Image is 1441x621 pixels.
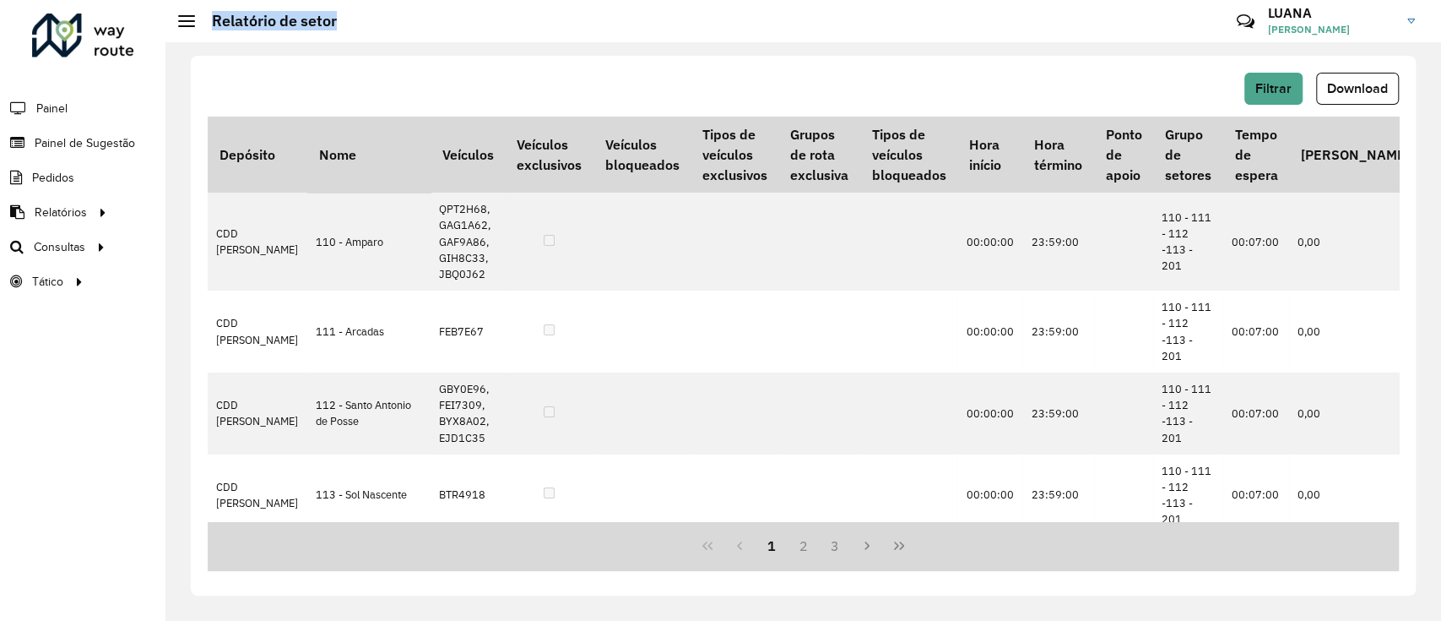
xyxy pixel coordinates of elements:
td: 0,00 [1289,373,1421,455]
td: CDD [PERSON_NAME] [208,373,307,455]
td: 00:07:00 [1223,193,1289,291]
span: Filtrar [1255,81,1292,95]
span: [PERSON_NAME] [1268,22,1395,37]
button: 3 [819,530,851,562]
th: Depósito [208,117,307,193]
th: Grupos de rota exclusiva [779,117,860,193]
td: 0,00 [1289,455,1421,537]
th: Nome [307,117,431,193]
td: 0,00 [1289,291,1421,373]
td: 00:00:00 [957,291,1022,373]
td: 00:00:00 [957,373,1022,455]
span: Consultas [34,238,85,256]
th: Veículos [431,117,505,193]
th: Veículos bloqueados [593,117,691,193]
td: 23:59:00 [1022,455,1093,537]
th: Ponto de apoio [1094,117,1153,193]
td: 00:00:00 [957,455,1022,537]
span: Relatórios [35,204,87,221]
td: 110 - Amparo [307,193,431,291]
th: [PERSON_NAME] [1289,117,1421,193]
button: Filtrar [1244,73,1303,105]
td: 00:07:00 [1223,455,1289,537]
td: 00:07:00 [1223,373,1289,455]
span: Painel de Sugestão [35,134,135,152]
td: QPT2H68, GAG1A62, GAF9A86, GIH8C33, JBQ0J62 [431,193,505,291]
td: 110 - 111 - 112 -113 - 201 [1153,373,1222,455]
td: BTR4918 [431,455,505,537]
th: Hora término [1022,117,1093,193]
th: Tipos de veículos exclusivos [691,117,778,193]
h3: LUANA [1268,5,1395,21]
button: Next Page [851,530,883,562]
span: Painel [36,100,68,117]
td: 110 - 111 - 112 -113 - 201 [1153,193,1222,291]
h2: Relatório de setor [195,12,337,30]
td: 23:59:00 [1022,373,1093,455]
th: Grupo de setores [1153,117,1222,193]
td: GBY0E96, FEI7309, BYX8A02, EJD1C35 [431,373,505,455]
td: CDD [PERSON_NAME] [208,193,307,291]
td: FEB7E67 [431,291,505,373]
th: Hora início [957,117,1022,193]
td: 23:59:00 [1022,291,1093,373]
td: 111 - Arcadas [307,291,431,373]
td: CDD [PERSON_NAME] [208,455,307,537]
button: Last Page [883,530,915,562]
a: Contato Rápido [1227,3,1264,40]
button: 1 [756,530,788,562]
button: Download [1316,73,1399,105]
td: 112 - Santo Antonio de Posse [307,373,431,455]
td: CDD [PERSON_NAME] [208,291,307,373]
th: Veículos exclusivos [505,117,593,193]
td: 110 - 111 - 112 -113 - 201 [1153,291,1222,373]
th: Tempo de espera [1223,117,1289,193]
td: 00:00:00 [957,193,1022,291]
td: 00:07:00 [1223,291,1289,373]
td: 23:59:00 [1022,193,1093,291]
span: Tático [32,273,63,291]
button: 2 [788,530,820,562]
span: Pedidos [32,169,74,187]
td: 110 - 111 - 112 -113 - 201 [1153,455,1222,537]
td: 0,00 [1289,193,1421,291]
span: Download [1327,81,1388,95]
th: Tipos de veículos bloqueados [860,117,957,193]
td: 113 - Sol Nascente [307,455,431,537]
